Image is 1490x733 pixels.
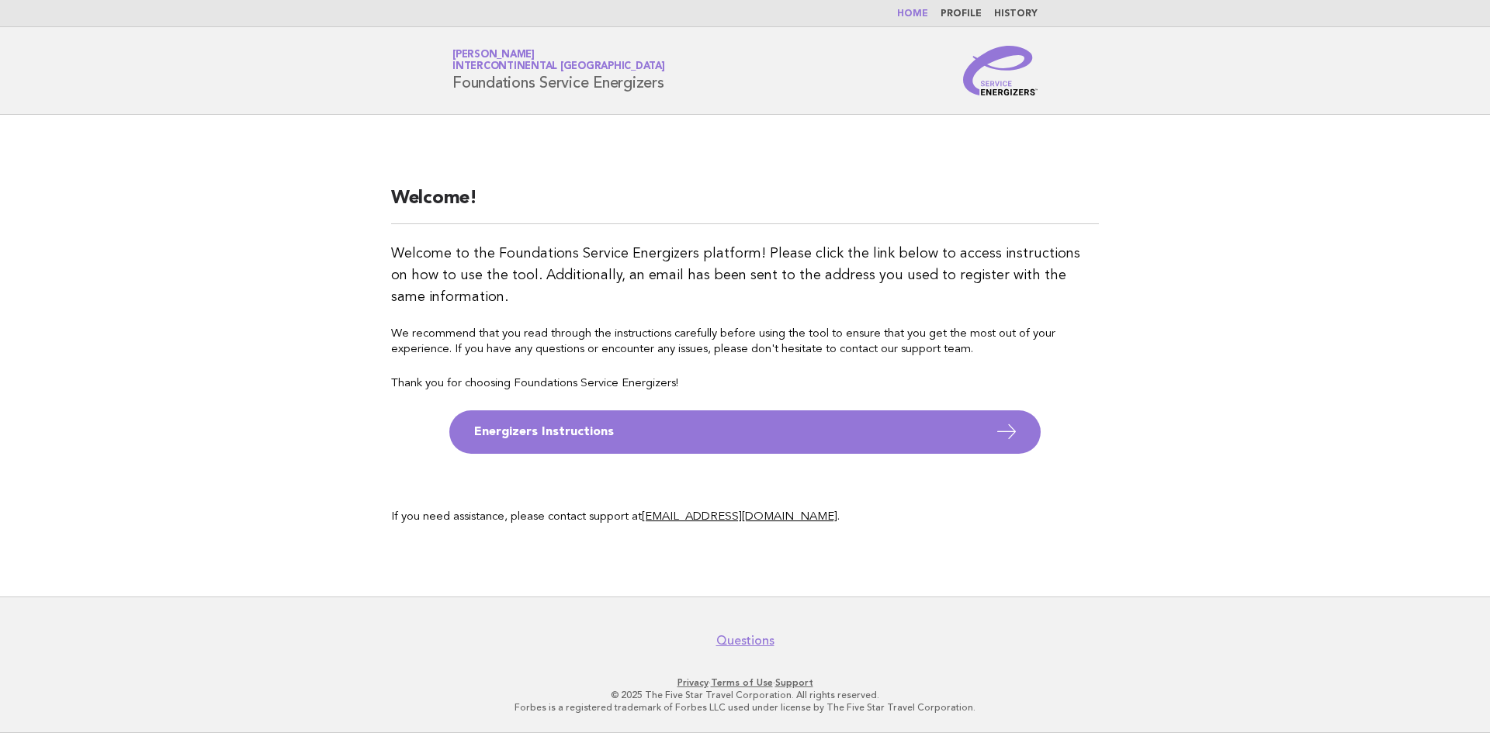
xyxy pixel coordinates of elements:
[452,50,665,71] a: [PERSON_NAME]InterContinental [GEOGRAPHIC_DATA]
[391,327,1099,358] p: We recommend that you read through the instructions carefully before using the tool to ensure tha...
[391,186,1099,224] h2: Welcome!
[452,62,665,72] span: InterContinental [GEOGRAPHIC_DATA]
[642,511,837,523] a: [EMAIL_ADDRESS][DOMAIN_NAME]
[897,9,928,19] a: Home
[270,701,1220,714] p: Forbes is a registered trademark of Forbes LLC used under license by The Five Star Travel Corpora...
[270,689,1220,701] p: © 2025 The Five Star Travel Corporation. All rights reserved.
[449,410,1041,454] a: Energizers Instructions
[711,677,773,688] a: Terms of Use
[391,376,1099,392] p: Thank you for choosing Foundations Service Energizers!
[963,46,1038,95] img: Service Energizers
[775,677,813,688] a: Support
[994,9,1038,19] a: History
[452,50,665,91] h1: Foundations Service Energizers
[941,9,982,19] a: Profile
[677,677,709,688] a: Privacy
[716,633,774,648] a: Questions
[391,243,1099,308] p: Welcome to the Foundations Service Energizers platform! Please click the link below to access ins...
[270,676,1220,689] p: · ·
[391,510,1099,525] p: If you need assistance, please contact support at .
